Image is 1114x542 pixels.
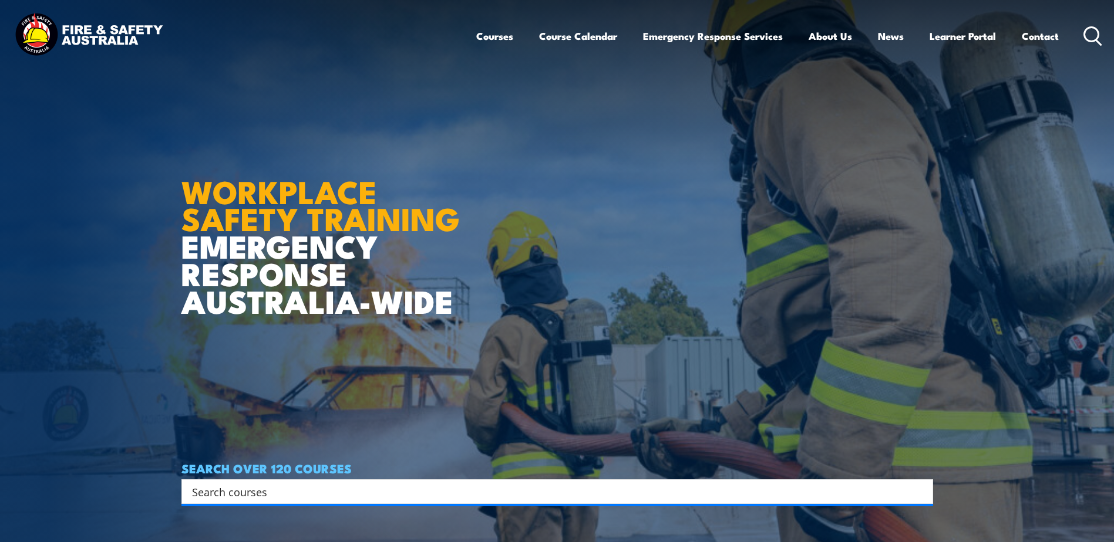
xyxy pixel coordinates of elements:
h1: EMERGENCY RESPONSE AUSTRALIA-WIDE [181,148,469,314]
a: Courses [476,21,513,52]
button: Search magnifier button [913,483,929,500]
a: News [878,21,904,52]
input: Search input [192,483,907,500]
strong: WORKPLACE SAFETY TRAINING [181,166,460,242]
a: Contact [1022,21,1059,52]
a: About Us [809,21,852,52]
h4: SEARCH OVER 120 COURSES [181,462,933,475]
form: Search form [194,483,910,500]
a: Learner Portal [930,21,996,52]
a: Course Calendar [539,21,617,52]
a: Emergency Response Services [643,21,783,52]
